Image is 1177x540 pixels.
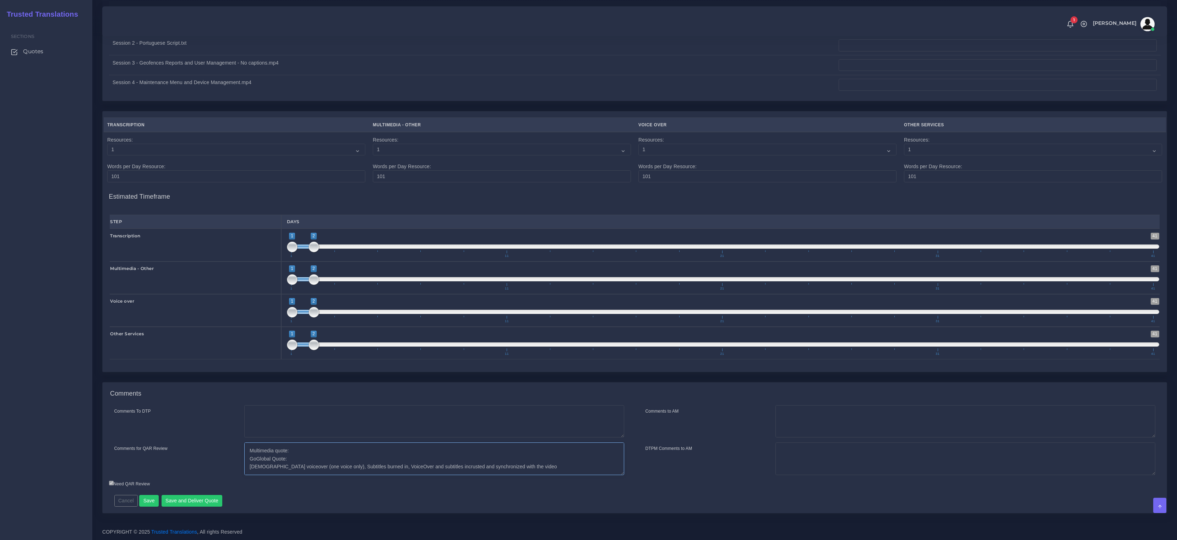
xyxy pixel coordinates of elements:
span: 11 [504,254,510,258]
span: 2 [311,298,317,305]
span: 31 [934,287,941,290]
strong: Days [287,219,300,224]
span: 41 [1151,233,1159,239]
span: 21 [719,352,725,356]
td: Resources: Words per Day Resource: [900,132,1166,186]
span: 31 [934,320,941,323]
h4: Estimated Timeframe [109,186,1161,201]
span: COPYRIGHT © 2025 [102,528,243,536]
h4: Comments [110,390,141,398]
span: 1 [289,254,294,258]
td: Session 2 - Portuguese Script.txt [109,35,835,55]
span: 31 [934,254,941,258]
span: 21 [719,287,725,290]
label: Need QAR Review [109,481,150,487]
span: [PERSON_NAME] [1093,21,1137,26]
th: Voice over [635,118,900,132]
span: 41 [1151,331,1159,337]
a: Trusted Translations [151,529,197,535]
span: 41 [1150,254,1156,258]
span: 1 [289,287,294,290]
span: 1 [289,320,294,323]
span: 41 [1151,298,1159,305]
span: 31 [934,352,941,356]
span: 11 [504,287,510,290]
th: Multimedia - Other [369,118,635,132]
strong: Transcription [110,233,141,238]
th: Other Services [900,118,1166,132]
td: Resources: Words per Day Resource: [369,132,635,186]
span: 21 [719,254,725,258]
strong: Step [110,219,122,224]
input: Need QAR Review [109,481,114,485]
span: 2 [311,265,317,272]
h2: Trusted Translations [2,10,78,18]
label: Comments To DTP [114,408,151,414]
label: Comments to AM [645,408,679,414]
span: 11 [504,352,510,356]
span: 21 [719,320,725,323]
button: Save and Deliver Quote [162,495,223,507]
span: 1 [289,331,295,337]
td: Resources: Words per Day Resource: [635,132,900,186]
a: [PERSON_NAME]avatar [1089,17,1157,31]
td: Session 3 - Geofences Reports and User Management - No captions.mp4 [109,55,835,75]
th: Transcription [104,118,369,132]
strong: Voice over [110,298,134,304]
span: 1 [289,265,295,272]
button: Cancel [114,495,138,507]
a: Cancel [114,497,138,503]
span: Quotes [23,48,43,55]
a: Trusted Translations [2,9,78,20]
span: , All rights Reserved [197,528,242,536]
label: DTPM Comments to AM [645,445,692,452]
span: Sections [11,34,34,39]
strong: Multimedia - Other [110,266,154,271]
strong: Other Services [110,331,144,336]
span: 41 [1150,287,1156,290]
span: 41 [1150,320,1156,323]
span: 11 [504,320,510,323]
td: Resources: Words per Day Resource: [104,132,369,186]
a: Quotes [5,44,87,59]
span: 2 [311,331,317,337]
img: avatar [1140,17,1155,31]
span: 41 [1150,352,1156,356]
button: Save [139,495,159,507]
span: 1 [289,298,295,305]
span: 1 [289,233,295,239]
label: Comments for QAR Review [114,445,168,452]
span: 41 [1151,265,1159,272]
span: 2 [311,233,317,239]
span: 1 [1070,16,1078,23]
td: Session 4 - Maintenance Menu and Device Management.mp4 [109,75,835,94]
a: 1 [1064,20,1077,28]
span: 1 [289,352,294,356]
